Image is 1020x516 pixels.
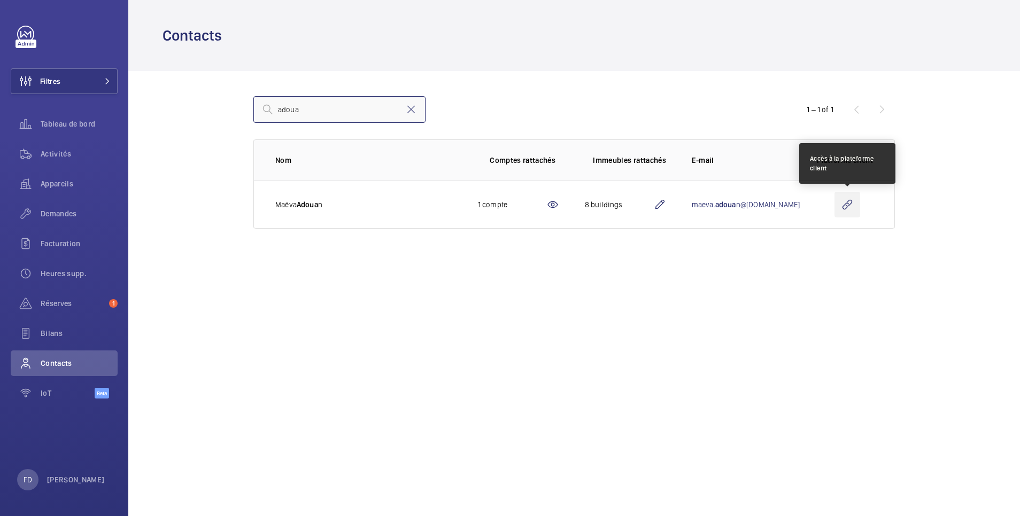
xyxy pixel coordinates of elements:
[11,68,118,94] button: Filtres
[40,76,60,87] span: Filtres
[41,208,118,219] span: Demandes
[163,26,228,45] h1: Contacts
[715,200,736,209] span: adoua
[109,299,118,308] span: 1
[41,388,95,398] span: IoT
[478,199,546,210] div: 1 compte
[807,104,833,115] div: 1 – 1 of 1
[297,200,318,209] span: Adoua
[95,388,109,398] span: Beta
[41,328,118,339] span: Bilans
[24,474,32,485] p: FD
[593,155,666,166] p: Immeubles rattachés
[585,199,653,210] div: 8 buildings
[41,238,118,249] span: Facturation
[41,358,118,369] span: Contacts
[47,474,105,485] p: [PERSON_NAME]
[810,154,885,173] div: Accès à la plateforme client
[692,200,800,209] a: maeva.adouan@[DOMAIN_NAME]
[41,298,105,309] span: Réserves
[275,199,322,210] p: Maëva n
[490,155,555,166] p: Comptes rattachés
[41,119,118,129] span: Tableau de bord
[692,155,800,166] p: E-mail
[41,148,118,159] span: Activités
[275,155,461,166] p: Nom
[253,96,426,123] input: Recherche par nom, prénom, mail ou client
[41,268,118,279] span: Heures supp.
[41,178,118,189] span: Appareils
